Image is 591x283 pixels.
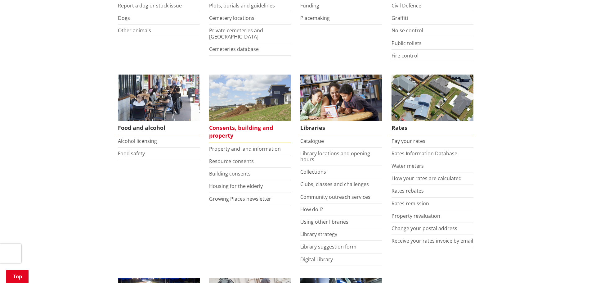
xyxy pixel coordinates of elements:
[392,200,429,207] a: Rates remission
[300,218,348,225] a: Using other libraries
[300,138,324,144] a: Catalogue
[392,15,408,21] a: Graffiti
[209,170,251,177] a: Building consents
[300,206,323,213] a: How do I?
[392,237,473,244] a: Receive your rates invoice by email
[209,158,254,165] a: Resource consents
[300,256,333,263] a: Digital Library
[300,15,330,21] a: Placemaking
[209,121,291,143] span: Consents, building and property
[209,195,271,202] a: Growing Places newsletter
[562,257,585,279] iframe: Messenger Launcher
[300,168,326,175] a: Collections
[392,150,457,157] a: Rates Information Database
[300,75,382,135] a: Library membership is free to everyone who lives in the Waikato district. Libraries
[300,243,356,250] a: Library suggestion form
[209,75,291,143] a: New Pokeno housing development Consents, building and property
[392,40,422,47] a: Public toilets
[209,183,263,189] a: Housing for the elderly
[209,145,281,152] a: Property and land information
[392,52,419,59] a: Fire control
[118,27,151,34] a: Other animals
[300,121,382,135] span: Libraries
[209,75,291,121] img: Land and property thumbnail
[118,75,200,121] img: Food and Alcohol in the Waikato
[300,150,370,163] a: Library locations and opening hours
[118,2,182,9] a: Report a dog or stock issue
[118,75,200,135] a: Food and Alcohol in the Waikato Food and alcohol
[300,75,382,121] img: Waikato District Council libraries
[392,121,473,135] span: Rates
[118,138,157,144] a: Alcohol licensing
[300,2,319,9] a: Funding
[392,175,462,182] a: How your rates are calculated
[118,15,130,21] a: Dogs
[392,162,424,169] a: Water meters
[392,212,440,219] a: Property revaluation
[118,150,145,157] a: Food safety
[392,187,424,194] a: Rates rebates
[300,194,370,200] a: Community outreach services
[392,75,473,121] img: Rates-thumbnail
[209,46,259,52] a: Cemeteries database
[209,15,254,21] a: Cemetery locations
[392,2,421,9] a: Civil Defence
[300,181,369,188] a: Clubs, classes and challenges
[392,225,457,232] a: Change your postal address
[118,121,200,135] span: Food and alcohol
[209,2,275,9] a: Plots, burials and guidelines
[392,75,473,135] a: Pay your rates online Rates
[392,27,423,34] a: Noise control
[6,270,29,283] a: Top
[209,27,263,40] a: Private cemeteries and [GEOGRAPHIC_DATA]
[392,138,425,144] a: Pay your rates
[300,231,337,238] a: Library strategy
